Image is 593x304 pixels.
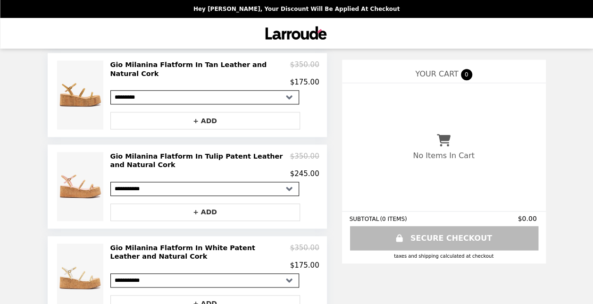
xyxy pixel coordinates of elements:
p: $245.00 [290,169,319,178]
h2: Gio Milanina Flatform In Tan Leather and Natural Cork [110,60,290,78]
h2: Gio Milanina Flatform In Tulip Patent Leather and Natural Cork [110,152,290,169]
select: Select a product variant [110,182,299,196]
p: No Items In Cart [413,151,474,160]
p: $175.00 [290,261,319,270]
select: Select a product variant [110,273,299,287]
p: Hey [PERSON_NAME], your discount will be applied at checkout [193,6,400,12]
div: Taxes and Shipping calculated at checkout [350,253,538,259]
p: $350.00 [290,244,319,261]
span: YOUR CART [415,69,458,78]
span: SUBTOTAL [350,216,380,222]
h2: Gio Milanina Flatform In White Patent Leather and Natural Cork [110,244,290,261]
p: $350.00 [290,60,319,78]
span: $0.00 [518,215,538,222]
img: Brand Logo [262,24,331,43]
button: + ADD [110,203,300,221]
span: 0 [461,69,472,80]
p: $350.00 [290,152,319,169]
img: Gio Milanina Flatform In Tan Leather and Natural Cork [57,60,105,129]
p: $175.00 [290,78,319,86]
span: ( 0 ITEMS ) [380,216,407,222]
select: Select a product variant [110,90,299,104]
img: Gio Milanina Flatform In Tulip Patent Leather and Natural Cork [57,152,105,221]
button: + ADD [110,112,300,129]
